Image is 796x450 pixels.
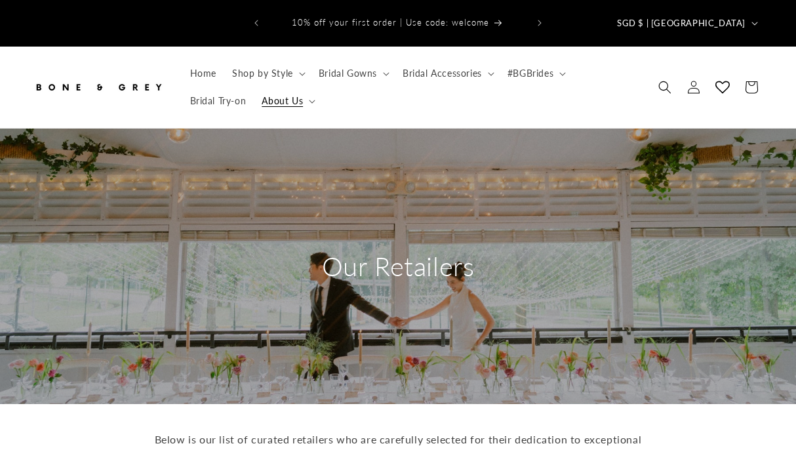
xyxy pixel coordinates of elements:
[33,73,164,102] img: Bone and Grey Bridal
[190,68,216,79] span: Home
[262,95,303,107] span: About Us
[500,60,571,87] summary: #BGBrides
[650,73,679,102] summary: Search
[525,10,554,35] button: Next announcement
[507,68,553,79] span: #BGBrides
[232,68,293,79] span: Shop by Style
[609,10,763,35] button: SGD $ | [GEOGRAPHIC_DATA]
[190,95,247,107] span: Bridal Try-on
[292,17,489,28] span: 10% off your first order | Use code: welcome
[254,87,321,115] summary: About Us
[242,10,271,35] button: Previous announcement
[224,60,311,87] summary: Shop by Style
[395,60,500,87] summary: Bridal Accessories
[319,68,377,79] span: Bridal Gowns
[311,60,395,87] summary: Bridal Gowns
[182,60,224,87] a: Home
[403,68,482,79] span: Bridal Accessories
[617,17,746,30] span: SGD $ | [GEOGRAPHIC_DATA]
[273,249,523,283] h2: Our Retailers
[28,68,169,106] a: Bone and Grey Bridal
[182,87,254,115] a: Bridal Try-on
